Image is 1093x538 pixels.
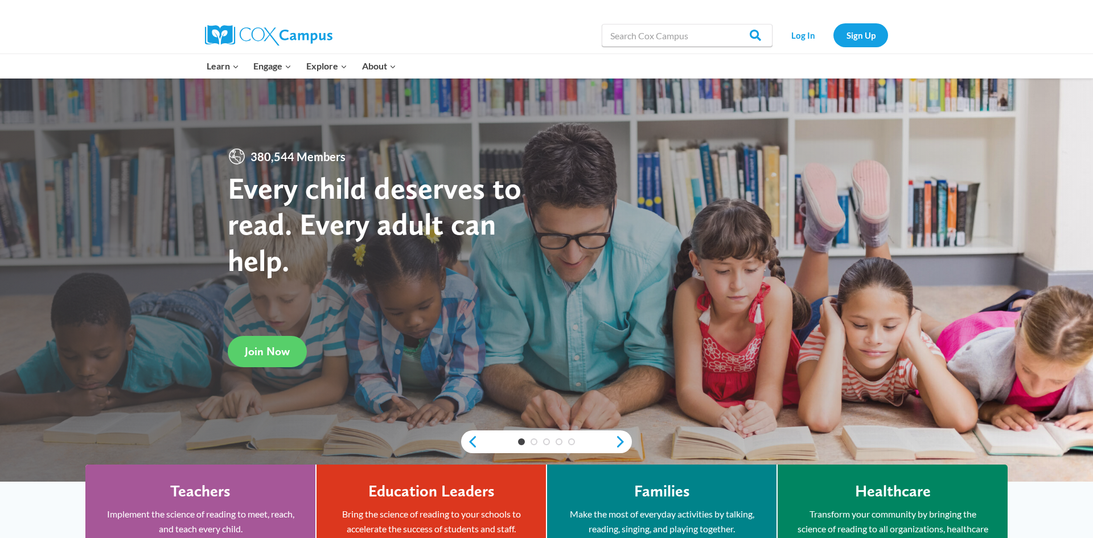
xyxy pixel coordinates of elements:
[170,482,231,501] h4: Teachers
[334,507,529,536] p: Bring the science of reading to your schools to accelerate the success of students and staff.
[102,507,298,536] p: Implement the science of reading to meet, reach, and teach every child.
[778,23,888,47] nav: Secondary Navigation
[634,482,690,501] h4: Families
[855,482,931,501] h4: Healthcare
[245,344,290,358] span: Join Now
[543,438,550,445] a: 3
[778,23,828,47] a: Log In
[531,438,537,445] a: 2
[207,59,239,73] span: Learn
[615,435,632,449] a: next
[602,24,773,47] input: Search Cox Campus
[368,482,495,501] h4: Education Leaders
[199,54,403,78] nav: Primary Navigation
[556,438,562,445] a: 4
[568,438,575,445] a: 5
[246,147,350,166] span: 380,544 Members
[461,430,632,453] div: content slider buttons
[228,336,307,367] a: Join Now
[362,59,396,73] span: About
[306,59,347,73] span: Explore
[518,438,525,445] a: 1
[564,507,759,536] p: Make the most of everyday activities by talking, reading, singing, and playing together.
[205,25,332,46] img: Cox Campus
[228,170,521,278] strong: Every child deserves to read. Every adult can help.
[461,435,478,449] a: previous
[833,23,888,47] a: Sign Up
[253,59,291,73] span: Engage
